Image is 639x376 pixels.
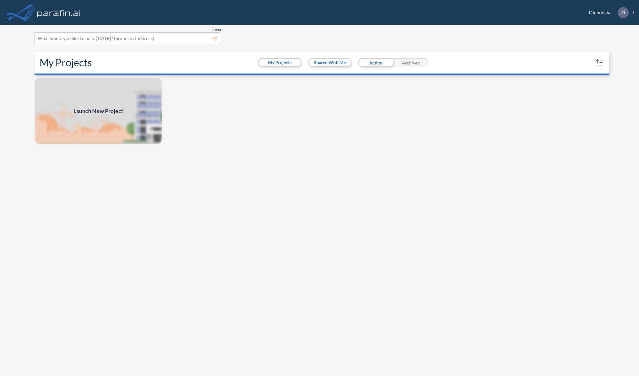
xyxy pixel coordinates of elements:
[213,27,221,32] span: Beta
[35,77,162,145] a: Launch New Project
[594,58,604,68] button: sort
[40,57,92,69] h2: My Projects
[36,6,82,19] img: logo
[358,58,393,67] div: Active
[393,58,428,67] div: Archived
[259,59,301,66] button: My Projects
[580,7,634,18] div: Dinamicka
[73,107,123,115] span: Launch New Project
[35,77,162,145] img: add
[621,10,625,15] p: D
[309,59,351,66] button: Shared With Me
